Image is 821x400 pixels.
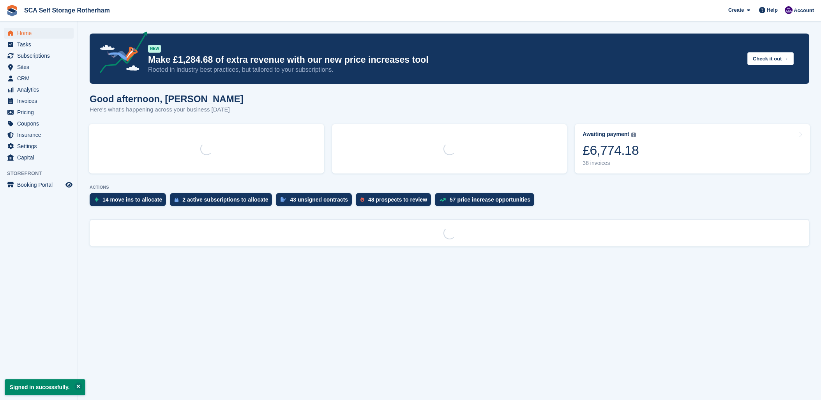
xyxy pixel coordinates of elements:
[17,28,64,39] span: Home
[64,180,74,189] a: Preview store
[356,193,435,210] a: 48 prospects to review
[276,193,356,210] a: 43 unsigned contracts
[360,197,364,202] img: prospect-51fa495bee0391a8d652442698ab0144808aea92771e9ea1ae160a38d050c398.svg
[785,6,793,14] img: Kelly Neesham
[175,197,178,202] img: active_subscription_to_allocate_icon-d502201f5373d7db506a760aba3b589e785aa758c864c3986d89f69b8ff3...
[90,185,809,190] p: ACTIONS
[440,198,446,202] img: price_increase_opportunities-93ffe204e8149a01c8c9dc8f82e8f89637d9d84a8eef4429ea346261dce0b2c0.svg
[290,196,348,203] div: 43 unsigned contracts
[17,96,64,106] span: Invoices
[4,73,74,84] a: menu
[450,196,530,203] div: 57 price increase opportunities
[17,118,64,129] span: Coupons
[17,179,64,190] span: Booking Portal
[794,7,814,14] span: Account
[17,39,64,50] span: Tasks
[148,45,161,53] div: NEW
[4,152,74,163] a: menu
[6,5,18,16] img: stora-icon-8386f47178a22dfd0bd8f6a31ec36ba5ce8667c1dd55bd0f319d3a0aa187defe.svg
[93,32,148,76] img: price-adjustments-announcement-icon-8257ccfd72463d97f412b2fc003d46551f7dbcb40ab6d574587a9cd5c0d94...
[631,133,636,137] img: icon-info-grey-7440780725fd019a000dd9b08b2336e03edf1995a4989e88bcd33f0948082b44.svg
[4,141,74,152] a: menu
[4,28,74,39] a: menu
[21,4,113,17] a: SCA Self Storage Rotherham
[94,197,99,202] img: move_ins_to_allocate_icon-fdf77a2bb77ea45bf5b3d319d69a93e2d87916cf1d5bf7949dd705db3b84f3ca.svg
[435,193,538,210] a: 57 price increase opportunities
[4,129,74,140] a: menu
[583,131,629,138] div: Awaiting payment
[4,39,74,50] a: menu
[17,152,64,163] span: Capital
[90,105,244,114] p: Here's what's happening across your business [DATE]
[148,54,741,65] p: Make £1,284.68 of extra revenue with our new price increases tool
[17,50,64,61] span: Subscriptions
[17,73,64,84] span: CRM
[281,197,286,202] img: contract_signature_icon-13c848040528278c33f63329250d36e43548de30e8caae1d1a13099fd9432cc5.svg
[747,52,794,65] button: Check it out →
[17,107,64,118] span: Pricing
[90,94,244,104] h1: Good afternoon, [PERSON_NAME]
[728,6,744,14] span: Create
[368,196,427,203] div: 48 prospects to review
[102,196,162,203] div: 14 move ins to allocate
[7,170,78,177] span: Storefront
[17,62,64,73] span: Sites
[4,50,74,61] a: menu
[148,65,741,74] p: Rooted in industry best practices, but tailored to your subscriptions.
[4,118,74,129] a: menu
[170,193,276,210] a: 2 active subscriptions to allocate
[17,141,64,152] span: Settings
[4,179,74,190] a: menu
[583,142,639,158] div: £6,774.18
[4,62,74,73] a: menu
[5,379,85,395] p: Signed in successfully.
[575,124,810,173] a: Awaiting payment £6,774.18 38 invoices
[583,160,639,166] div: 38 invoices
[17,129,64,140] span: Insurance
[4,84,74,95] a: menu
[90,193,170,210] a: 14 move ins to allocate
[17,84,64,95] span: Analytics
[767,6,778,14] span: Help
[4,107,74,118] a: menu
[4,96,74,106] a: menu
[182,196,268,203] div: 2 active subscriptions to allocate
